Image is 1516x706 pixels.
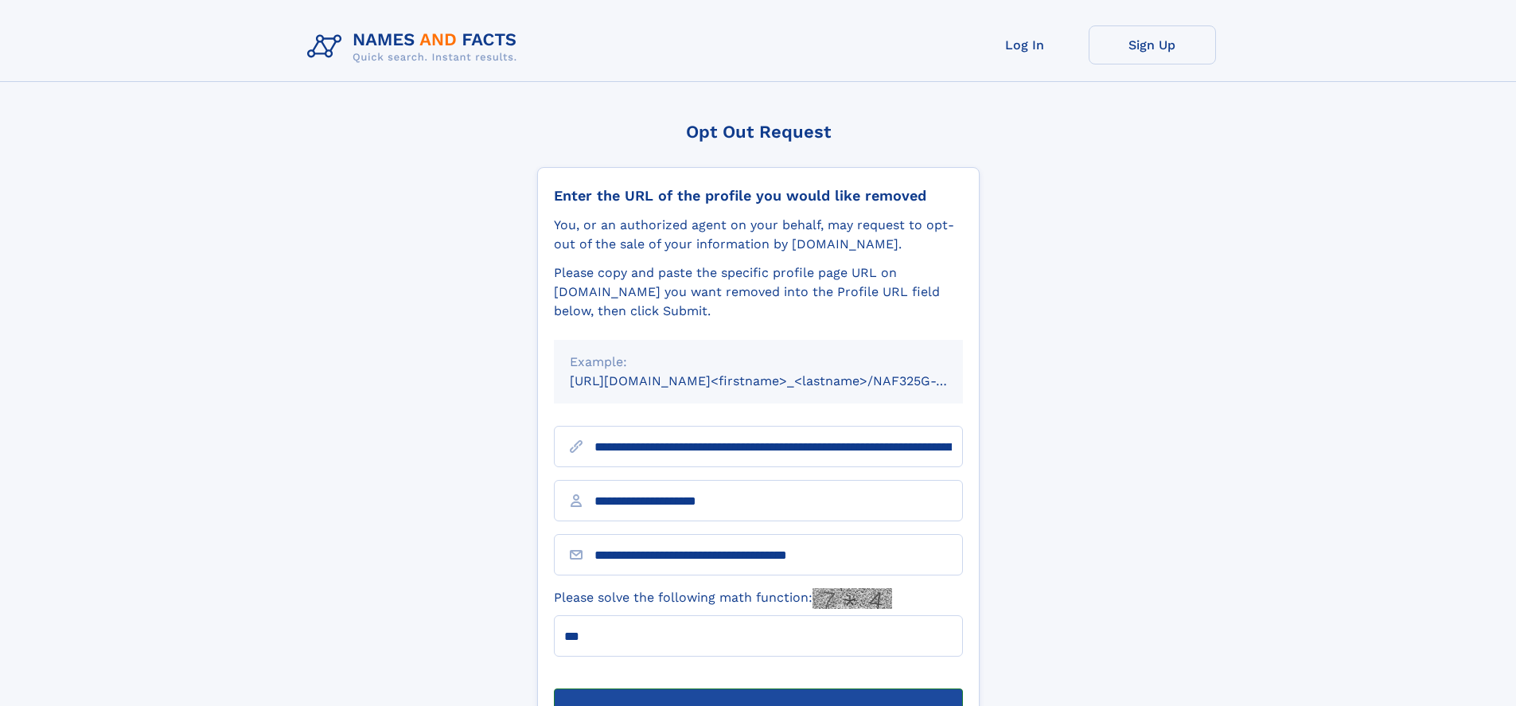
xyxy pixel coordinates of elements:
[554,263,963,321] div: Please copy and paste the specific profile page URL on [DOMAIN_NAME] you want removed into the Pr...
[1089,25,1216,64] a: Sign Up
[570,373,993,388] small: [URL][DOMAIN_NAME]<firstname>_<lastname>/NAF325G-xxxxxxxx
[570,353,947,372] div: Example:
[961,25,1089,64] a: Log In
[554,187,963,205] div: Enter the URL of the profile you would like removed
[554,588,892,609] label: Please solve the following math function:
[537,122,980,142] div: Opt Out Request
[554,216,963,254] div: You, or an authorized agent on your behalf, may request to opt-out of the sale of your informatio...
[301,25,530,68] img: Logo Names and Facts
